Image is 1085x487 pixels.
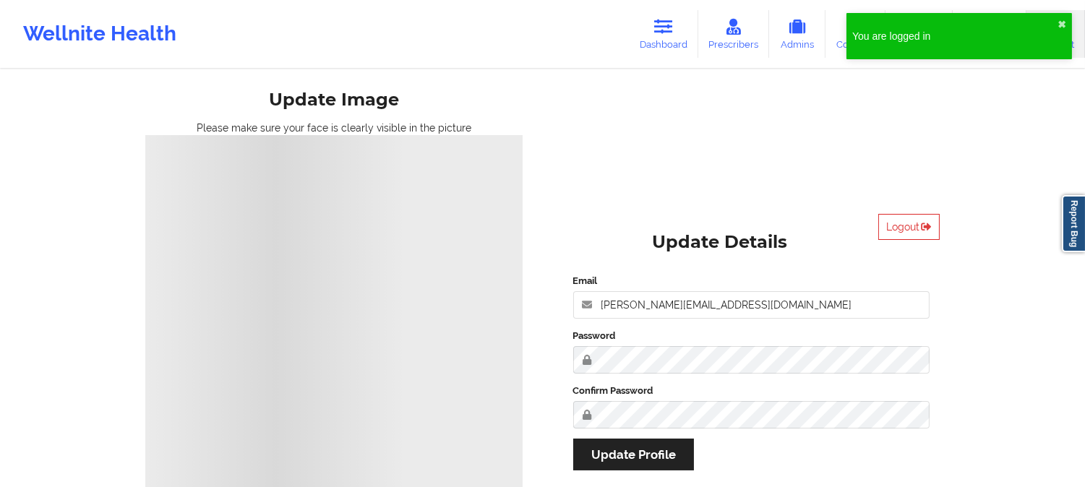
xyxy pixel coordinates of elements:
[1062,195,1085,252] a: Report Bug
[629,10,698,58] a: Dashboard
[698,10,770,58] a: Prescribers
[573,439,694,470] button: Update Profile
[652,231,787,254] div: Update Details
[573,274,930,288] label: Email
[1058,19,1066,30] button: close
[852,29,1058,43] div: You are logged in
[269,89,399,111] div: Update Image
[769,10,825,58] a: Admins
[145,121,523,135] div: Please make sure your face is clearly visible in the picture
[825,10,885,58] a: Coaches
[573,384,930,398] label: Confirm Password
[573,329,930,343] label: Password
[573,291,930,319] input: Email address
[878,214,940,240] button: Logout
